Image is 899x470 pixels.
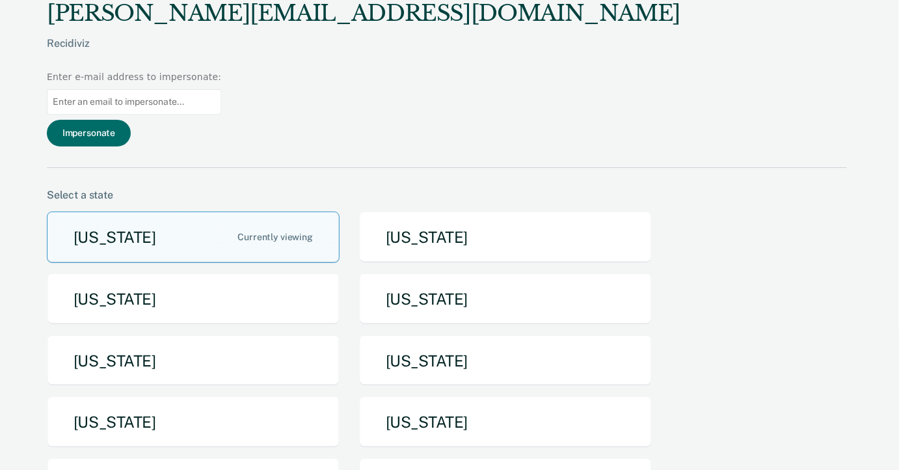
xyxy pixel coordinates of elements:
[47,273,340,325] button: [US_STATE]
[47,335,340,387] button: [US_STATE]
[359,335,652,387] button: [US_STATE]
[47,212,340,263] button: [US_STATE]
[47,189,847,201] div: Select a state
[359,273,652,325] button: [US_STATE]
[47,70,221,84] div: Enter e-mail address to impersonate:
[47,120,131,146] button: Impersonate
[47,89,221,115] input: Enter an email to impersonate...
[359,212,652,263] button: [US_STATE]
[359,396,652,448] button: [US_STATE]
[47,396,340,448] button: [US_STATE]
[47,37,680,70] div: Recidiviz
